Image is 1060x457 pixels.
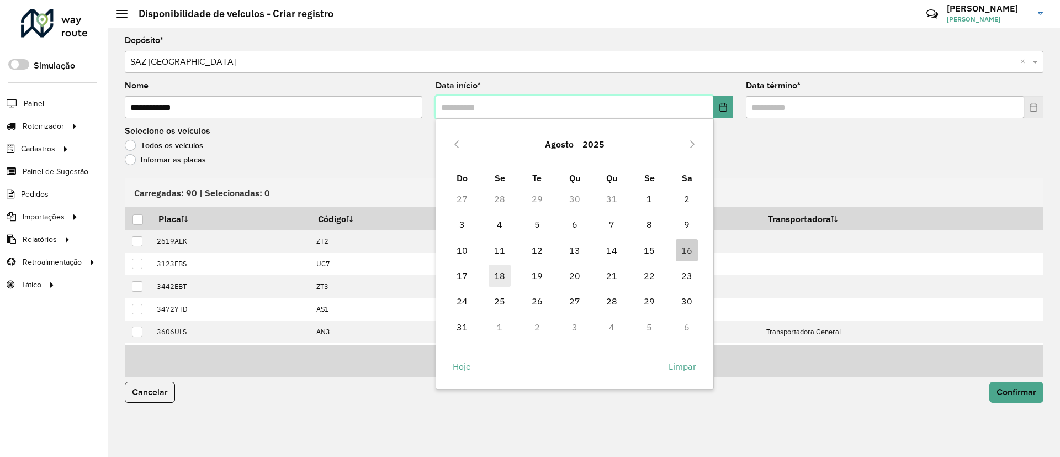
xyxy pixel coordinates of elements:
td: 1 [630,186,668,212]
span: 5 [526,213,548,235]
td: 3606ULS [151,321,310,343]
span: Roteirizador [23,120,64,132]
td: 11 [481,238,518,263]
td: 27 [556,288,593,314]
td: Transportadora General [760,343,1043,366]
span: 21 [601,265,623,287]
td: 2619AEK [151,230,310,253]
button: Limpar [659,355,706,377]
div: Carregadas: 90 | Selecionadas: 0 [125,178,1043,207]
span: [PERSON_NAME] [947,14,1030,24]
span: Limpar [669,360,696,373]
span: 19 [526,265,548,287]
span: 17 [451,265,473,287]
span: 26 [526,290,548,312]
button: Previous Month [448,135,465,153]
td: ZT2 [310,230,474,253]
td: 3123EBS [151,253,310,275]
td: 10 [443,238,481,263]
span: 18 [489,265,511,287]
span: Importações [23,211,65,223]
td: 2 [518,314,556,340]
td: 16 [668,238,706,263]
th: Placa [151,207,310,230]
td: 23 [668,263,706,288]
td: Transportadora General [760,321,1043,343]
span: Qu [606,172,617,183]
span: 9 [676,213,698,235]
button: Cancelar [125,382,175,403]
td: AS1 [310,298,474,321]
td: 14 [593,238,631,263]
th: Código [310,207,474,230]
span: Clear all [1020,55,1030,69]
td: 20 [556,263,593,288]
td: 5 [630,314,668,340]
td: 19 [518,263,556,288]
h3: [PERSON_NAME] [947,3,1030,14]
span: 29 [638,290,660,312]
span: 31 [451,316,473,338]
td: 24 [443,288,481,314]
td: 3442EBT [151,275,310,298]
td: 3778UNC [151,343,310,366]
span: 22 [638,265,660,287]
div: Choose Date [436,118,714,390]
td: 13 [556,238,593,263]
td: 1 [481,314,518,340]
span: 1 [638,188,660,210]
span: 15 [638,239,660,261]
span: Do [457,172,468,183]
span: 12 [526,239,548,261]
span: 11 [489,239,511,261]
td: 5 [518,212,556,237]
span: 7 [601,213,623,235]
td: 6 [668,314,706,340]
button: Next Month [683,135,701,153]
label: Nome [125,79,149,92]
label: Todos os veículos [125,140,203,151]
td: 28 [481,186,518,212]
span: 10 [451,239,473,261]
button: Choose Month [540,131,578,157]
span: Qu [569,172,580,183]
td: 4 [481,212,518,237]
td: 31 [593,186,631,212]
td: 22 [630,263,668,288]
td: 31 [443,314,481,340]
span: 3 [451,213,473,235]
span: 2 [676,188,698,210]
span: Se [495,172,505,183]
td: 3 [556,314,593,340]
td: 3 [443,212,481,237]
span: Se [644,172,655,183]
td: 6 [556,212,593,237]
span: Retroalimentação [23,256,82,268]
td: 12 [518,238,556,263]
span: 13 [564,239,586,261]
button: Choose Date [713,96,733,118]
span: Hoje [453,360,471,373]
span: Painel [24,98,44,109]
span: 28 [601,290,623,312]
label: Selecione os veículos [125,124,210,138]
td: 27 [443,186,481,212]
label: Depósito [125,34,163,47]
td: 7 [593,212,631,237]
td: 28 [593,288,631,314]
td: 30 [556,186,593,212]
td: 29 [630,288,668,314]
span: 24 [451,290,473,312]
span: 25 [489,290,511,312]
span: 6 [564,213,586,235]
td: 2 [668,186,706,212]
td: AN3 [310,321,474,343]
td: ZT3 [310,275,474,298]
label: Informar as placas [125,154,206,165]
td: 8 [630,212,668,237]
td: 29 [518,186,556,212]
span: Relatórios [23,234,57,245]
span: Sa [682,172,692,183]
span: Cancelar [132,387,168,397]
td: 15 [630,238,668,263]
